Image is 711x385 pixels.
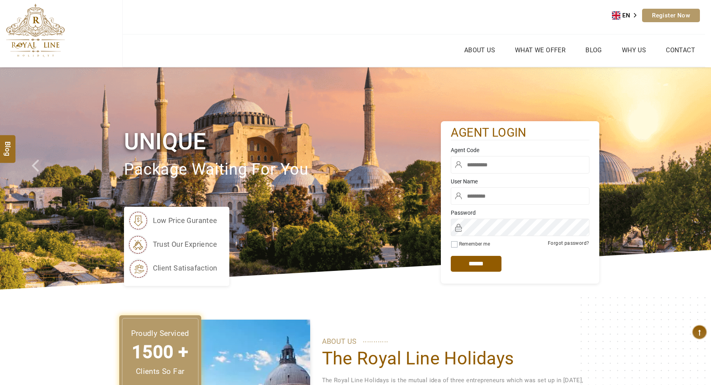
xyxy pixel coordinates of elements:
[3,141,13,148] span: Blog
[451,146,589,154] label: Agent Code
[451,125,589,141] h2: agent login
[612,10,642,21] a: EN
[124,127,441,156] h1: Unique
[664,44,697,56] a: Contact
[451,209,589,217] label: Password
[124,156,441,183] p: package waiting for you
[322,347,587,370] h1: The Royal Line Holidays
[583,44,604,56] a: Blog
[6,4,65,57] img: The Royal Line Holidays
[620,44,648,56] a: Why Us
[128,234,217,254] li: trust our exprience
[612,10,642,21] div: Language
[459,241,490,247] label: Remember me
[612,10,642,21] aside: Language selected: English
[451,177,589,185] label: User Name
[462,44,497,56] a: About Us
[363,334,389,346] span: ............
[322,335,587,347] p: ABOUT US
[513,44,568,56] a: What we Offer
[642,9,700,22] a: Register Now
[675,67,711,290] a: Check next image
[128,258,217,278] li: client satisafaction
[128,211,217,231] li: low price gurantee
[21,67,57,290] a: Check next prev
[548,240,589,246] a: Forgot password?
